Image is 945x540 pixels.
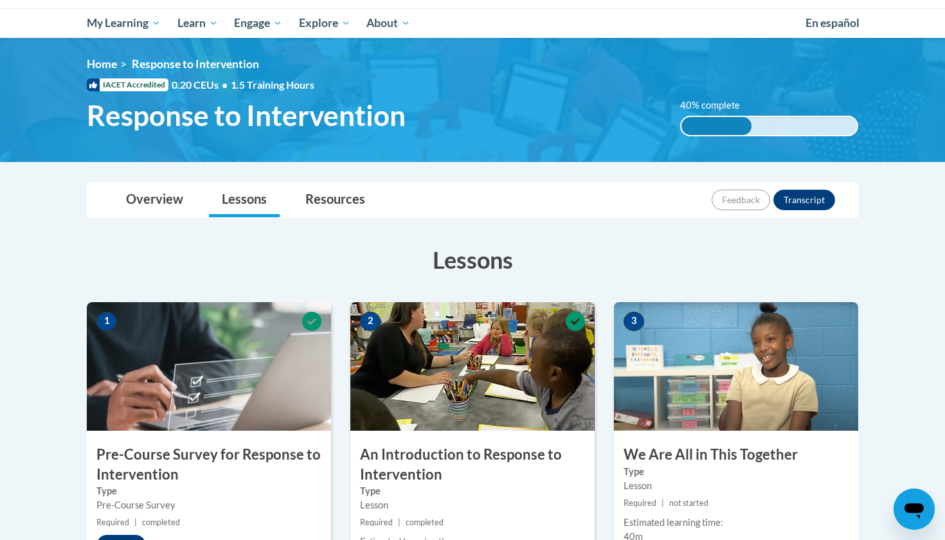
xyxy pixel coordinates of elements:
a: My Learning [78,8,169,38]
a: En español [797,10,868,37]
span: Explore [299,15,350,31]
span: not started [669,498,708,508]
span: 1 [96,312,117,331]
h3: An Introduction to Response to Intervention [350,445,595,485]
a: Engage [226,8,291,38]
span: My Learning [87,15,161,31]
div: Main menu [67,8,878,38]
span: | [398,517,401,527]
span: completed [406,517,444,527]
a: About [359,8,419,38]
label: Type [360,484,585,498]
label: 40% complete [680,98,754,113]
span: • [222,78,228,91]
label: Type [624,465,849,479]
span: | [134,517,137,527]
span: 3 [624,312,644,331]
span: En español [806,16,860,30]
a: Learn [169,8,226,38]
span: completed [142,517,180,527]
h3: Pre-Course Survey for Response to Intervention [87,445,331,485]
span: About [366,15,410,31]
div: Lesson [360,498,585,512]
button: Transcript [773,190,835,210]
span: Required [624,498,656,508]
span: Response to Intervention [132,57,259,71]
img: Course Image [350,302,595,431]
div: Lesson [624,479,849,493]
a: Explore [291,8,359,38]
button: Feedback [712,190,770,210]
h3: We Are All in This Together [614,445,858,465]
span: 1.5 Training Hours [231,78,314,91]
span: Required [96,517,129,527]
span: Learn [177,15,218,31]
span: | [661,498,664,508]
span: Required [360,517,393,527]
img: Course Image [614,302,858,431]
iframe: Button to launch messaging window [894,489,935,530]
div: Pre-Course Survey [96,498,321,512]
span: 2 [360,312,381,331]
span: 0.20 CEUs [172,78,231,92]
a: Overview [113,183,196,217]
span: IACET Accredited [87,78,168,91]
div: 40% complete [681,117,751,135]
span: Engage [234,15,282,31]
label: Type [96,484,321,498]
h3: Lessons [87,244,858,276]
a: Resources [292,183,378,217]
a: Home [87,57,117,71]
img: Course Image [87,302,331,431]
div: Estimated learning time: [624,516,849,530]
span: Response to Intervention [87,98,406,132]
a: Lessons [209,183,280,217]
